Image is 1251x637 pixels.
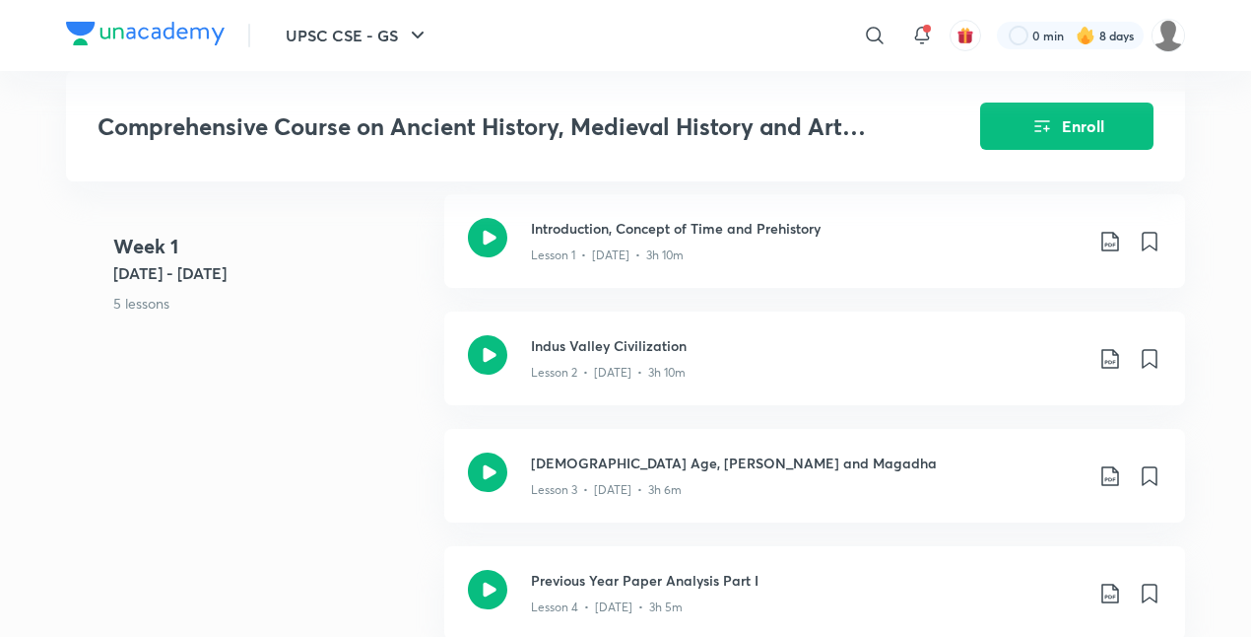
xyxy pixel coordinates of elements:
img: streak [1076,26,1095,45]
img: Akhila [1152,19,1185,52]
p: Lesson 4 • [DATE] • 3h 5m [531,599,683,616]
p: Lesson 2 • [DATE] • 3h 10m [531,364,686,382]
h3: Previous Year Paper Analysis Part I [531,570,1083,591]
h3: Introduction, Concept of Time and Prehistory [531,218,1083,239]
h3: Indus Valley Civilization [531,335,1083,356]
p: 5 lessons [113,293,428,314]
h3: [DEMOGRAPHIC_DATA] Age, [PERSON_NAME] and Magadha [531,453,1083,473]
a: Indus Valley CivilizationLesson 2 • [DATE] • 3h 10m [444,312,1185,429]
img: avatar [956,27,974,44]
p: Lesson 3 • [DATE] • 3h 6m [531,481,682,499]
a: Company Logo [66,22,225,50]
h3: Comprehensive Course on Ancient History, Medieval History and Art and Culture [98,112,869,141]
button: Enroll [980,103,1153,150]
button: avatar [950,20,981,51]
p: Lesson 1 • [DATE] • 3h 10m [531,247,684,264]
button: UPSC CSE - GS [274,16,441,55]
a: [DEMOGRAPHIC_DATA] Age, [PERSON_NAME] and MagadhaLesson 3 • [DATE] • 3h 6m [444,429,1185,546]
h4: Week 1 [113,232,428,261]
h5: [DATE] - [DATE] [113,261,428,285]
img: Company Logo [66,22,225,45]
a: Introduction, Concept of Time and PrehistoryLesson 1 • [DATE] • 3h 10m [444,194,1185,312]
